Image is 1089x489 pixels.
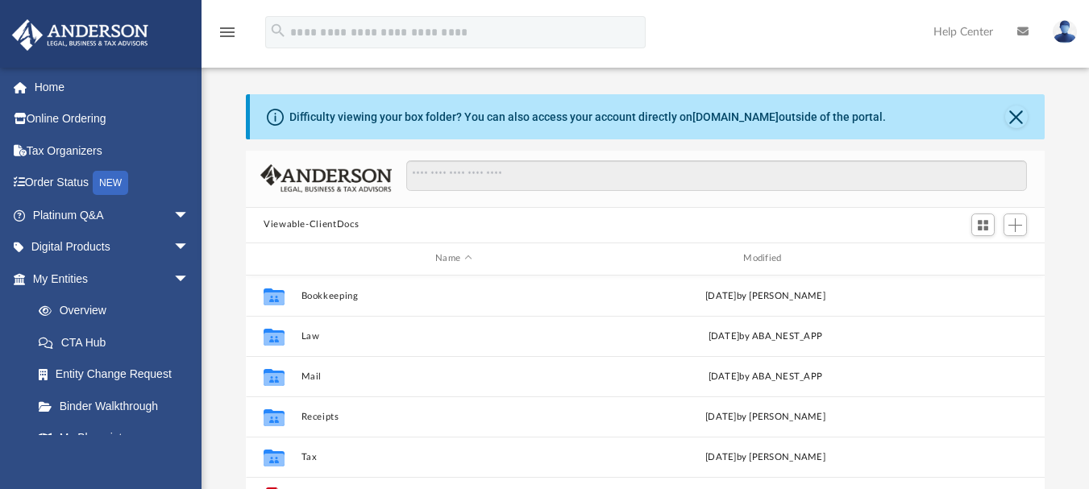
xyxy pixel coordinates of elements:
a: Binder Walkthrough [23,390,214,422]
button: Viewable-ClientDocs [264,218,359,232]
a: Entity Change Request [23,358,214,391]
button: Tax [301,451,606,462]
span: arrow_drop_down [173,231,206,264]
a: CTA Hub [23,326,214,358]
div: NEW [93,171,128,195]
div: Modified [613,251,918,266]
span: arrow_drop_down [173,199,206,232]
div: [DATE] by [PERSON_NAME] [613,409,917,424]
div: [DATE] by [PERSON_NAME] [613,288,917,303]
input: Search files and folders [406,160,1027,191]
button: Close [1005,106,1028,128]
div: Name [301,251,606,266]
div: by [PERSON_NAME] [613,450,917,464]
button: Law [301,330,606,341]
a: Tax Organizers [11,135,214,167]
a: menu [218,31,237,42]
a: [DOMAIN_NAME] [692,110,779,123]
button: Bookkeeping [301,290,606,300]
i: search [269,22,287,39]
button: Add [1004,213,1028,236]
button: Switch to Grid View [971,213,995,236]
a: My Entitiesarrow_drop_down [11,263,214,295]
button: Receipts [301,411,606,421]
div: id [925,251,1037,266]
a: My Blueprint [23,422,206,454]
button: Mail [301,371,606,381]
div: [DATE] by ABA_NEST_APP [613,329,917,343]
a: Order StatusNEW [11,167,214,200]
a: Online Ordering [11,103,214,135]
span: [DATE] [705,452,737,461]
a: Digital Productsarrow_drop_down [11,231,214,263]
span: arrow_drop_down [173,263,206,296]
img: Anderson Advisors Platinum Portal [7,19,153,51]
a: Platinum Q&Aarrow_drop_down [11,199,214,231]
img: User Pic [1053,20,1077,44]
div: Difficulty viewing your box folder? You can also access your account directly on outside of the p... [289,109,886,126]
div: id [253,251,293,266]
div: [DATE] by ABA_NEST_APP [613,369,917,383]
i: menu [218,23,237,42]
a: Overview [23,295,214,327]
a: Home [11,71,214,103]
